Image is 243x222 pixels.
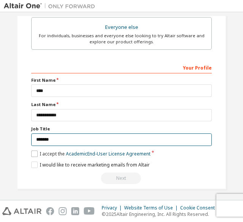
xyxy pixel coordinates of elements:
label: I would like to receive marketing emails from Altair [31,162,150,168]
label: I accept the [31,151,150,157]
div: Everyone else [36,22,207,33]
label: First Name [31,77,212,83]
img: altair_logo.svg [2,207,42,215]
a: Academic End-User License Agreement [66,151,150,157]
img: Altair One [4,2,99,10]
label: Job Title [31,126,212,132]
label: Last Name [31,101,212,108]
div: Read and acccept EULA to continue [31,173,212,184]
div: Your Profile [31,61,212,73]
img: linkedin.svg [71,207,79,215]
img: youtube.svg [84,207,95,215]
div: Cookie Consent [180,205,219,211]
img: facebook.svg [46,207,54,215]
p: © 2025 Altair Engineering, Inc. All Rights Reserved. [102,211,219,217]
img: instagram.svg [59,207,67,215]
div: Website Terms of Use [124,205,180,211]
div: For individuals, businesses and everyone else looking to try Altair software and explore our prod... [36,33,207,45]
div: Privacy [102,205,124,211]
